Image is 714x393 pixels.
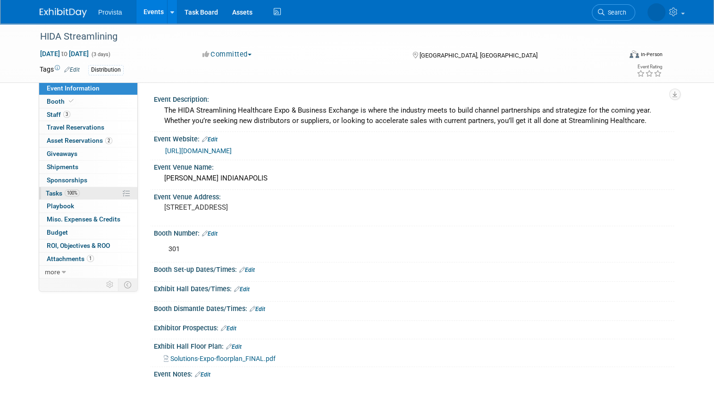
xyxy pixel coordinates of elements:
[98,8,122,16] span: Provista
[164,355,276,362] a: Solutions-Expo-floorplan_FINAL.pdf
[250,306,265,312] a: Edit
[47,242,110,249] span: ROI, Objectives & ROO
[39,200,137,213] a: Playbook
[420,52,538,59] span: [GEOGRAPHIC_DATA], [GEOGRAPHIC_DATA]
[40,8,87,17] img: ExhibitDay
[47,123,104,131] span: Travel Reservations
[154,160,674,172] div: Event Venue Name:
[47,255,94,262] span: Attachments
[170,355,276,362] span: Solutions-Expo-floorplan_FINAL.pdf
[226,344,242,350] a: Edit
[47,215,120,223] span: Misc. Expenses & Credits
[39,147,137,160] a: Giveaways
[39,226,137,239] a: Budget
[40,65,80,75] td: Tags
[39,95,137,108] a: Booth
[239,267,255,273] a: Edit
[647,3,665,21] img: Shai Davis
[637,65,662,69] div: Event Rating
[154,302,674,314] div: Booth Dismantle Dates/Times:
[630,50,639,58] img: Format-Inperson.png
[63,111,70,118] span: 3
[221,325,236,332] a: Edit
[87,255,94,262] span: 1
[47,111,70,118] span: Staff
[39,266,137,278] a: more
[91,51,110,57] span: (3 days)
[202,230,218,237] a: Edit
[39,134,137,147] a: Asset Reservations2
[39,174,137,187] a: Sponsorships
[202,136,218,143] a: Edit
[60,50,69,57] span: to
[39,121,137,134] a: Travel Reservations
[154,321,674,333] div: Exhibitor Prospectus:
[161,103,667,128] div: The HIDA Streamlining Healthcare Expo & Business Exchange is where the industry meets to build ch...
[640,51,663,58] div: In-Person
[154,132,674,144] div: Event Website:
[105,137,112,144] span: 2
[39,108,137,121] a: Staff3
[592,4,635,21] a: Search
[118,278,138,291] td: Toggle Event Tabs
[39,82,137,95] a: Event Information
[45,268,60,276] span: more
[69,98,74,104] i: Booth reservation complete
[37,28,610,45] div: HIDA Streamlining
[164,203,361,212] pre: [STREET_ADDRESS]
[47,98,76,105] span: Booth
[47,202,74,210] span: Playbook
[154,282,674,294] div: Exhibit Hall Dates/Times:
[102,278,118,291] td: Personalize Event Tab Strip
[46,189,80,197] span: Tasks
[154,226,674,238] div: Booth Number:
[162,240,573,259] div: 301
[39,253,137,265] a: Attachments1
[47,176,87,184] span: Sponsorships
[154,92,674,104] div: Event Description:
[571,49,663,63] div: Event Format
[47,137,112,144] span: Asset Reservations
[161,171,667,186] div: [PERSON_NAME] INDIANAPOLIS
[154,262,674,275] div: Booth Set-up Dates/Times:
[47,84,100,92] span: Event Information
[47,163,78,171] span: Shipments
[88,65,124,75] div: Distribution
[64,66,80,73] a: Edit
[65,189,80,196] span: 100%
[165,147,232,155] a: [URL][DOMAIN_NAME]
[40,49,89,58] span: [DATE] [DATE]
[605,9,626,16] span: Search
[154,367,674,379] div: Event Notes:
[39,239,137,252] a: ROI, Objectives & ROO
[154,339,674,352] div: Exhibit Hall Floor Plan:
[154,190,674,202] div: Event Venue Address:
[47,229,68,236] span: Budget
[234,286,250,293] a: Edit
[47,150,77,157] span: Giveaways
[39,213,137,226] a: Misc. Expenses & Credits
[39,161,137,173] a: Shipments
[39,187,137,200] a: Tasks100%
[195,371,210,378] a: Edit
[199,49,255,59] button: Committed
